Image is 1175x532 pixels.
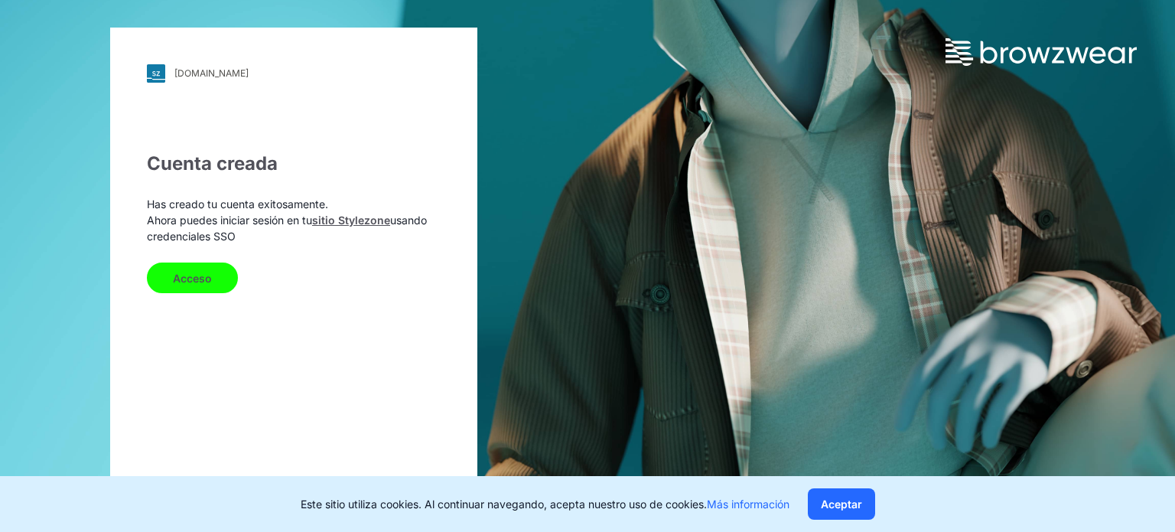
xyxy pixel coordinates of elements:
font: Aceptar [821,498,862,511]
a: Más información [707,498,789,511]
img: browzwear-logo.73288ffb.svg [946,38,1137,66]
button: Aceptar [808,488,875,520]
a: sitio Stylezone [312,214,390,227]
font: Ahora puedes iniciar sesión en tu [147,214,312,227]
font: [DOMAIN_NAME] [174,67,249,79]
button: Acceso [147,263,238,293]
a: [DOMAIN_NAME] [147,64,441,83]
font: Este sitio utiliza cookies. Al continuar navegando, acepta nuestro uso de cookies. [301,498,707,511]
font: Has creado tu cuenta exitosamente. [147,197,328,211]
font: Cuenta creada [147,152,278,175]
img: svg+xml;base64,PHN2ZyB3aWR0aD0iMjgiIGhlaWdodD0iMjgiIHZpZXdCb3g9IjAgMCAyOCAyOCIgZmlsbD0ibm9uZSIgeG... [147,64,165,83]
font: Acceso [173,272,212,285]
